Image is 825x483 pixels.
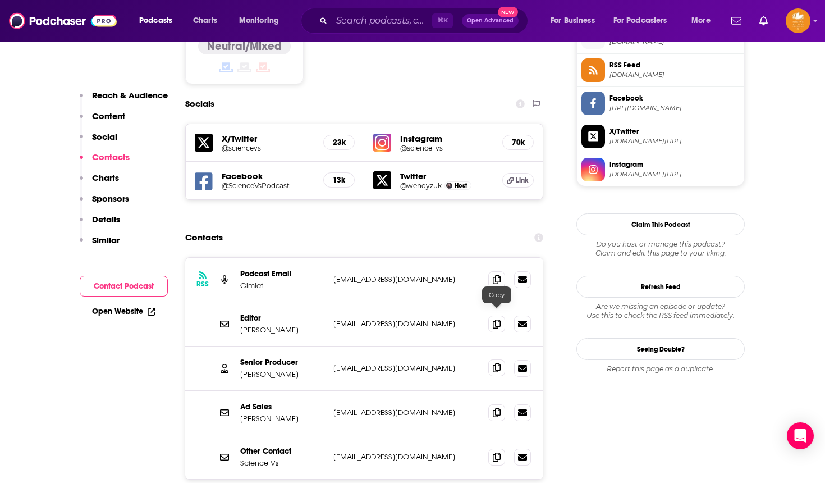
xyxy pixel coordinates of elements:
[467,18,514,24] span: Open Advanced
[240,269,324,279] p: Podcast Email
[240,446,324,456] p: Other Contact
[92,152,130,162] p: Contacts
[239,13,279,29] span: Monitoring
[92,172,119,183] p: Charts
[240,325,324,335] p: [PERSON_NAME]
[240,358,324,367] p: Senior Producer
[373,134,391,152] img: iconImage
[609,160,740,170] span: Instagram
[498,7,518,17] span: New
[80,131,117,152] button: Social
[80,193,129,214] button: Sponsors
[80,172,119,193] button: Charts
[543,12,609,30] button: open menu
[240,458,324,468] p: Science Vs
[196,280,209,289] h3: RSS
[581,92,740,115] a: Facebook[URL][DOMAIN_NAME]
[609,104,740,112] span: https://www.facebook.com/ScienceVsPodcast
[222,133,314,144] h5: X/Twitter
[576,364,745,373] div: Report this page as a duplicate.
[684,12,725,30] button: open menu
[609,126,740,136] span: X/Twitter
[609,38,740,46] span: gimletmedia.com
[432,13,453,28] span: ⌘ K
[400,133,493,144] h5: Instagram
[333,319,479,329] p: [EMAIL_ADDRESS][DOMAIN_NAME]
[222,171,314,181] h5: Facebook
[609,60,740,70] span: RSS Feed
[691,13,711,29] span: More
[462,14,519,28] button: Open AdvancedNew
[581,58,740,82] a: RSS Feed[DOMAIN_NAME]
[786,8,810,33] img: User Profile
[80,235,120,256] button: Similar
[455,182,467,189] span: Host
[787,422,814,449] div: Open Intercom Messenger
[576,302,745,320] div: Are we missing an episode or update? Use this to check the RSS feed immediately.
[613,13,667,29] span: For Podcasters
[606,12,684,30] button: open menu
[193,13,217,29] span: Charts
[576,276,745,298] button: Refresh Feed
[222,181,314,190] a: @ScienceVsPodcast
[482,286,511,303] div: Copy
[311,8,539,34] div: Search podcasts, credits, & more...
[400,171,493,181] h5: Twitter
[333,363,479,373] p: [EMAIL_ADDRESS][DOMAIN_NAME]
[576,240,745,249] span: Do you host or manage this podcast?
[80,90,168,111] button: Reach & Audience
[609,170,740,179] span: instagram.com/science_vs
[92,235,120,245] p: Similar
[9,10,117,31] img: Podchaser - Follow, Share and Rate Podcasts
[92,111,125,121] p: Content
[446,183,452,189] img: Wendy Zukerman
[222,144,314,152] h5: @sciencevs
[80,152,130,172] button: Contacts
[131,12,187,30] button: open menu
[92,131,117,142] p: Social
[516,176,529,185] span: Link
[576,213,745,235] button: Claim This Podcast
[502,173,534,188] a: Link
[609,137,740,145] span: twitter.com/sciencevs
[576,338,745,360] a: Seeing Double?
[240,313,324,323] p: Editor
[240,402,324,412] p: Ad Sales
[512,138,524,147] h5: 70k
[92,214,120,225] p: Details
[186,12,224,30] a: Charts
[333,175,345,185] h5: 13k
[207,39,282,53] h4: Neutral/Mixed
[400,144,493,152] a: @science_vs
[609,71,740,79] span: feeds.megaphone.fm
[80,214,120,235] button: Details
[80,276,168,297] button: Contact Podcast
[92,90,168,101] p: Reach & Audience
[727,11,746,30] a: Show notifications dropdown
[576,240,745,258] div: Claim and edit this page to your liking.
[231,12,294,30] button: open menu
[581,125,740,148] a: X/Twitter[DOMAIN_NAME][URL]
[139,13,172,29] span: Podcasts
[332,12,432,30] input: Search podcasts, credits, & more...
[333,275,479,284] p: [EMAIL_ADDRESS][DOMAIN_NAME]
[333,138,345,147] h5: 23k
[333,408,479,417] p: [EMAIL_ADDRESS][DOMAIN_NAME]
[551,13,595,29] span: For Business
[755,11,772,30] a: Show notifications dropdown
[240,414,324,423] p: [PERSON_NAME]
[400,181,442,190] a: @wendyzuk
[240,281,324,290] p: Gimlet
[333,452,479,462] p: [EMAIL_ADDRESS][DOMAIN_NAME]
[185,93,214,115] h2: Socials
[786,8,810,33] button: Show profile menu
[581,158,740,181] a: Instagram[DOMAIN_NAME][URL]
[609,93,740,103] span: Facebook
[786,8,810,33] span: Logged in as ShreveWilliams
[92,307,155,316] a: Open Website
[92,193,129,204] p: Sponsors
